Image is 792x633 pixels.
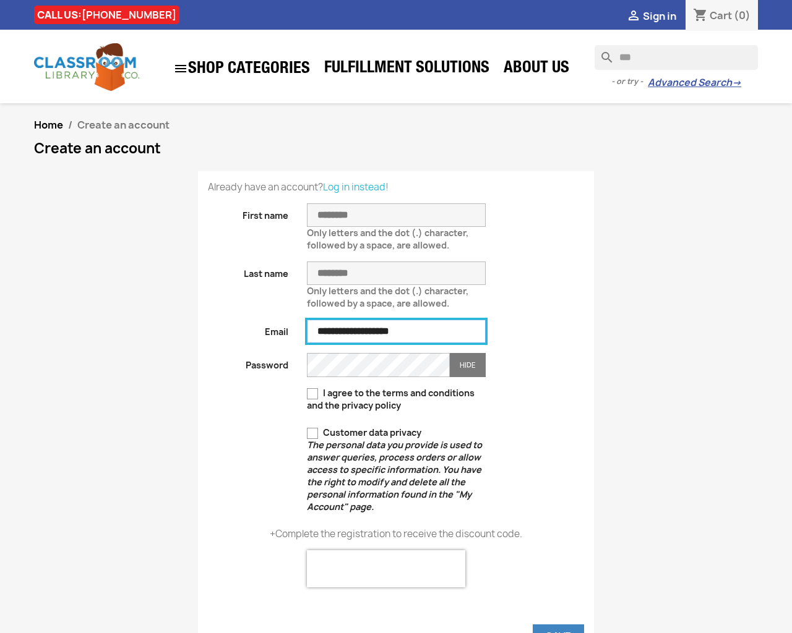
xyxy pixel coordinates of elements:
[648,77,741,89] a: Advanced Search→
[77,118,170,132] span: Create an account
[710,9,732,22] span: Cart
[82,8,176,22] a: [PHONE_NUMBER]
[208,181,584,193] p: Already have an account?
[626,9,676,23] a:  Sign in
[611,75,648,88] span: - or try -
[34,43,139,91] img: Classroom Library Company
[595,45,758,70] input: Search
[199,353,298,372] label: Password
[643,9,676,23] span: Sign in
[307,353,450,377] input: Password input
[307,550,465,587] iframe: reCAPTCHA
[732,77,741,89] span: →
[34,6,179,24] div: CALL US:
[307,439,482,512] em: The personal data you provide is used to answer queries, process orders or allow access to specif...
[307,387,486,412] label: I agree to the terms and conditions and the privacy policy
[693,9,708,23] i: shopping_cart
[307,427,486,513] label: Customer data privacy
[450,353,486,377] button: Hide
[34,118,63,132] a: Home
[167,55,316,82] a: SHOP CATEGORIES
[199,320,298,338] label: Email
[318,57,496,82] a: Fulfillment Solutions
[199,203,298,222] label: First name
[497,57,575,82] a: About Us
[734,9,751,22] span: (0)
[307,280,468,309] span: Only letters and the dot (.) character, followed by a space, are allowed.
[626,9,641,24] i: 
[307,222,468,251] span: Only letters and the dot (.) character, followed by a space, are allowed.
[199,261,298,280] label: Last name
[34,141,758,156] h1: Create an account
[595,45,609,60] i: search
[173,61,188,76] i: 
[270,528,522,540] p: +Complete the registration to receive the discount code.
[323,181,389,193] a: Log in instead!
